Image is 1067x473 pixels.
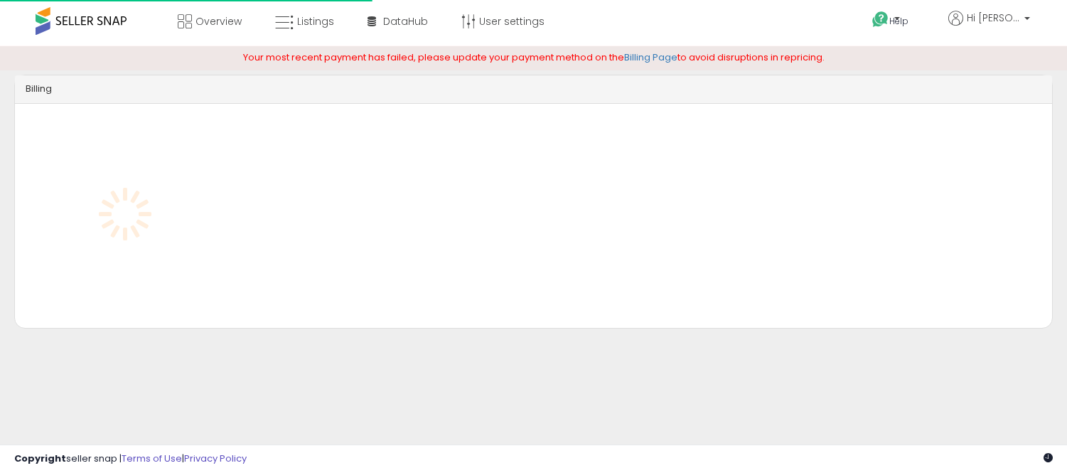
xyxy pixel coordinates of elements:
a: Terms of Use [122,452,182,465]
strong: Copyright [14,452,66,465]
a: Hi [PERSON_NAME] [948,11,1030,43]
a: Privacy Policy [184,452,247,465]
div: Billing [15,75,1052,104]
a: Billing Page [624,51,677,64]
span: Hi [PERSON_NAME] [967,11,1020,25]
span: Overview [195,14,242,28]
div: seller snap | | [14,452,247,466]
span: Help [889,15,908,27]
i: Get Help [872,11,889,28]
span: Listings [297,14,334,28]
span: DataHub [383,14,428,28]
span: Your most recent payment has failed, please update your payment method on the to avoid disruption... [243,51,825,64]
